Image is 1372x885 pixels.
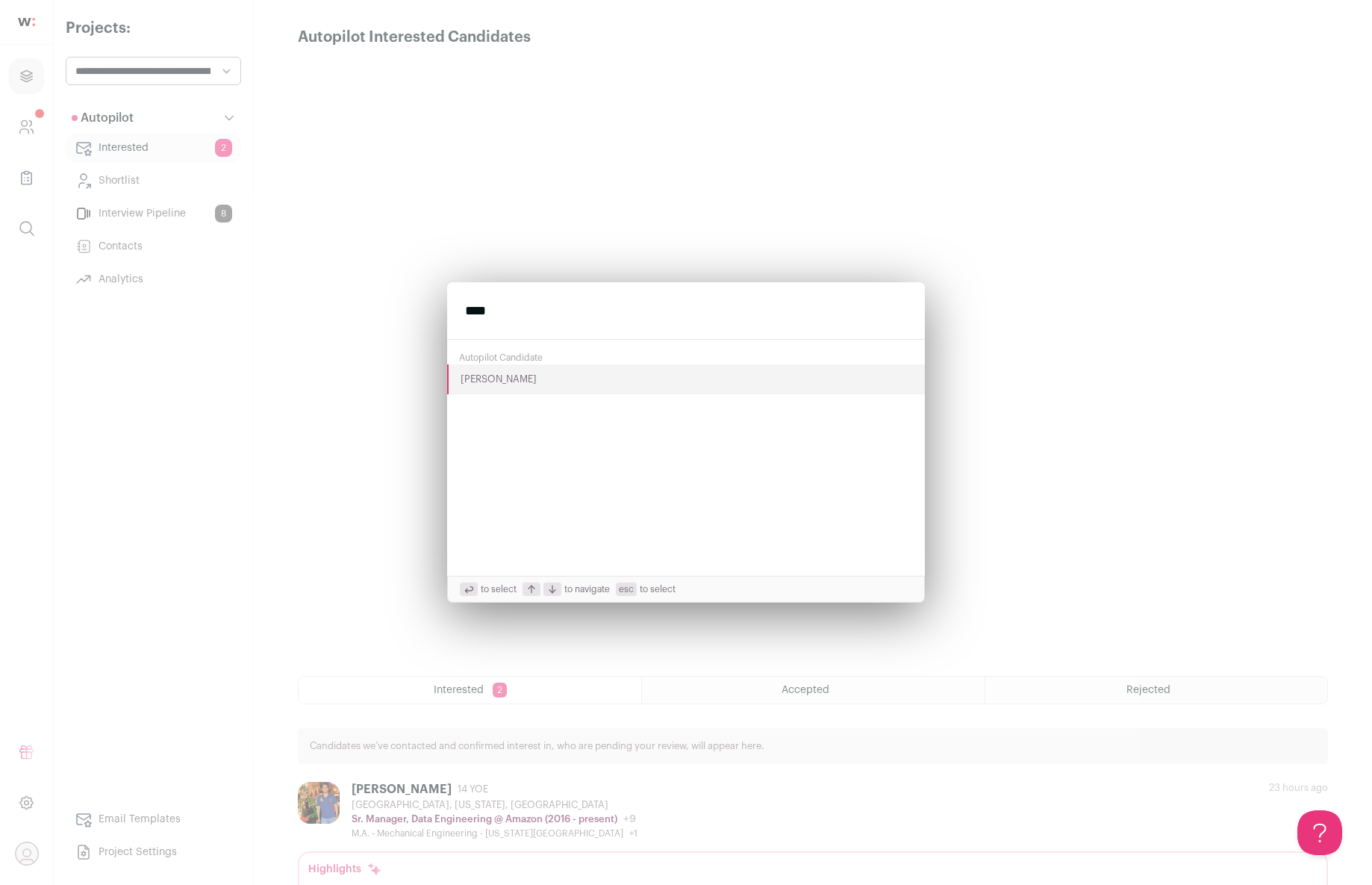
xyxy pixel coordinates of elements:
span: esc [616,583,637,596]
button: [PERSON_NAME] [447,364,925,394]
span: to select [616,583,676,596]
span: to navigate [523,583,610,596]
span: to select [460,583,517,596]
iframe: Help Scout Beacon - Open [1297,810,1342,855]
div: Autopilot Candidate [447,346,925,364]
